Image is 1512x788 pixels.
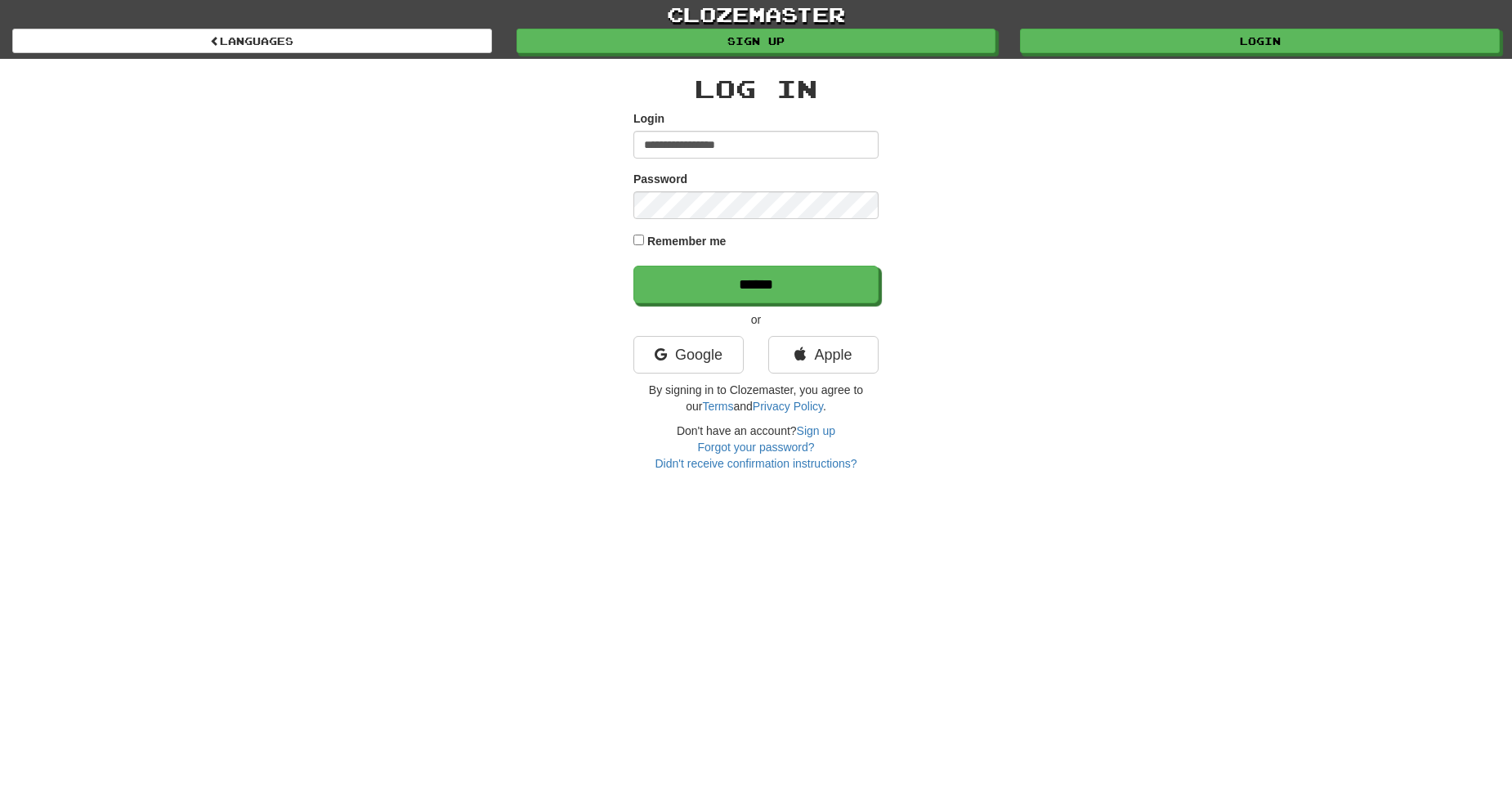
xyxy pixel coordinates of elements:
[1020,29,1500,53] a: Login
[633,311,879,328] p: or
[753,400,823,413] a: Privacy Policy
[633,382,879,414] p: By signing in to Clozemaster, you agree to our and .
[697,441,814,454] a: Forgot your password?
[655,457,857,470] a: Didn't receive confirmation instructions?
[633,75,879,102] h2: Log In
[633,110,664,127] label: Login
[702,400,733,413] a: Terms
[517,29,996,53] a: Sign up
[633,423,879,472] div: Don't have an account?
[633,336,744,374] a: Google
[633,171,687,187] label: Password
[797,424,835,437] a: Sign up
[647,233,727,249] label: Remember me
[768,336,879,374] a: Apple
[12,29,492,53] a: Languages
